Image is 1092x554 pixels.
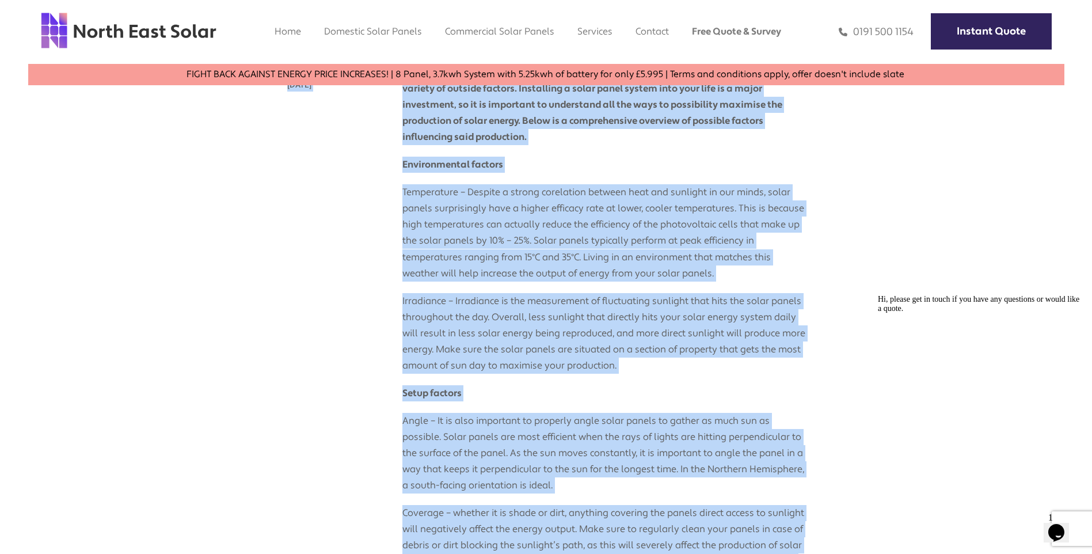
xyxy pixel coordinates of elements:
a: 0191 500 1154 [839,25,914,39]
p: Temperature – Despite a strong corelation between heat and sunlight in our minds, solar panels su... [402,173,805,281]
a: Free Quote & Survey [692,25,781,37]
a: Commercial Solar Panels [445,25,554,37]
strong: Environmental factors [402,158,503,170]
a: Home [275,25,301,37]
a: Contact [636,25,669,37]
p: Irradiance – Irradiance is the measurement of fluctuating sunlight that hits the solar panels thr... [402,282,805,374]
a: Domestic Solar Panels [324,25,422,37]
iframe: chat widget [1044,508,1080,542]
p: Angle – It is also important to properly angle solar panels to gather as much sun as possible. So... [402,401,805,494]
img: phone icon [839,25,847,39]
a: Instant Quote [931,13,1052,50]
strong: Setup factors [402,387,462,399]
a: Services [577,25,612,37]
img: north east solar logo [40,12,217,50]
iframe: chat widget [873,290,1080,502]
div: Hi, please get in touch if you have any questions or would like a quote. [5,5,212,23]
span: Hi, please get in touch if you have any questions or would like a quote. [5,5,206,22]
